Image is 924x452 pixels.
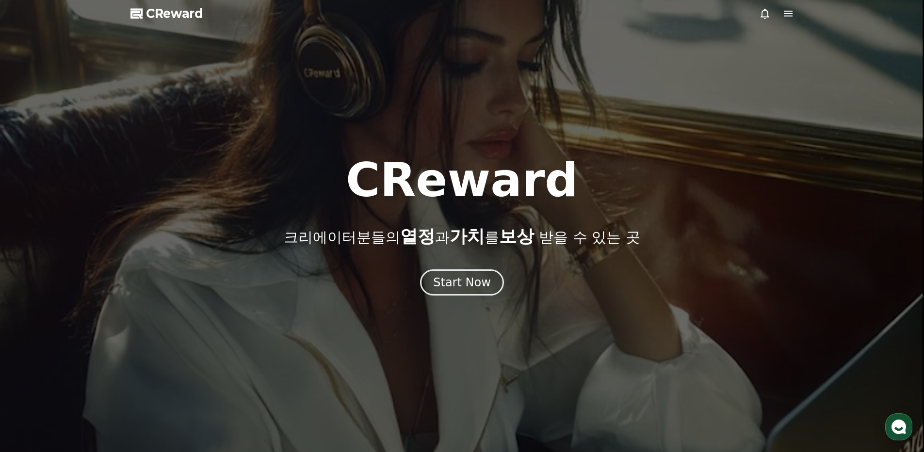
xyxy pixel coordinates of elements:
[346,157,578,203] h1: CReward
[433,275,491,290] div: Start Now
[499,226,534,246] span: 보상
[130,6,203,21] a: CReward
[450,226,485,246] span: 가치
[420,279,504,288] a: Start Now
[146,6,203,21] span: CReward
[420,269,504,296] button: Start Now
[284,227,640,246] p: 크리에이터분들의 과 를 받을 수 있는 곳
[400,226,435,246] span: 열정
